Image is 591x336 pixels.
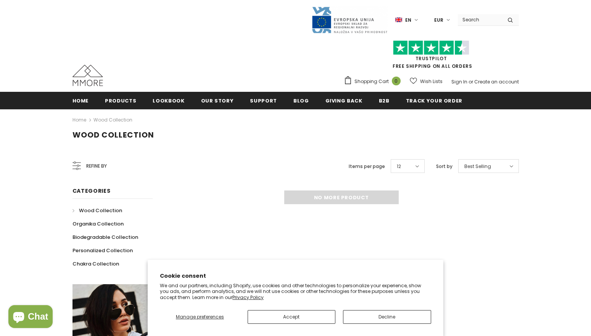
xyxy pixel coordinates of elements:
inbox-online-store-chat: Shopify online store chat [6,305,55,330]
button: Manage preferences [160,310,240,324]
span: Home [72,97,89,104]
p: We and our partners, including Shopify, use cookies and other technologies to personalize your ex... [160,283,431,301]
a: Shopping Cart 0 [344,76,404,87]
span: support [250,97,277,104]
a: Our Story [201,92,234,109]
span: Shopping Cart [354,78,389,85]
label: Items per page [349,163,385,170]
a: support [250,92,277,109]
span: Categories [72,187,111,195]
span: en [405,16,411,24]
a: Wood Collection [72,204,122,217]
a: Sign In [451,78,467,85]
span: Blog [293,97,309,104]
a: Home [72,115,86,125]
a: Biodegradable Collection [72,230,138,244]
a: Home [72,92,89,109]
a: Chakra Collection [72,257,119,270]
a: Blog [293,92,309,109]
span: Manage preferences [176,314,224,320]
span: Wish Lists [420,78,443,85]
img: Trust Pilot Stars [393,40,469,55]
a: Products [105,92,136,109]
span: Track your order [406,97,462,104]
span: Refine by [86,162,107,170]
span: Giving back [325,97,362,104]
label: Sort by [436,163,453,170]
a: Trustpilot [415,55,447,62]
a: Organika Collection [72,217,124,230]
span: 0 [392,77,401,85]
span: or [469,78,473,85]
a: B2B [379,92,390,109]
span: Our Story [201,97,234,104]
a: Javni Razpis [311,16,388,23]
span: 12 [397,163,401,170]
span: Products [105,97,136,104]
span: Wood Collection [72,130,154,140]
a: Privacy Policy [232,294,264,301]
h2: Cookie consent [160,272,431,280]
a: Giving back [325,92,362,109]
button: Decline [343,310,431,324]
span: Chakra Collection [72,260,119,267]
a: Wood Collection [93,117,132,123]
input: Search Site [458,14,502,25]
a: Personalized Collection [72,244,133,257]
span: Best Selling [464,163,491,170]
img: i-lang-1.png [395,17,402,23]
a: Track your order [406,92,462,109]
span: Lookbook [153,97,184,104]
span: Personalized Collection [72,247,133,254]
a: Wish Lists [410,75,443,88]
span: B2B [379,97,390,104]
img: MMORE Cases [72,65,103,86]
span: Organika Collection [72,220,124,227]
a: Create an account [474,78,519,85]
span: FREE SHIPPING ON ALL ORDERS [344,44,519,69]
a: Lookbook [153,92,184,109]
span: EUR [434,16,443,24]
span: Biodegradable Collection [72,234,138,241]
img: Javni Razpis [311,6,388,34]
span: Wood Collection [79,207,122,214]
button: Accept [248,310,336,324]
